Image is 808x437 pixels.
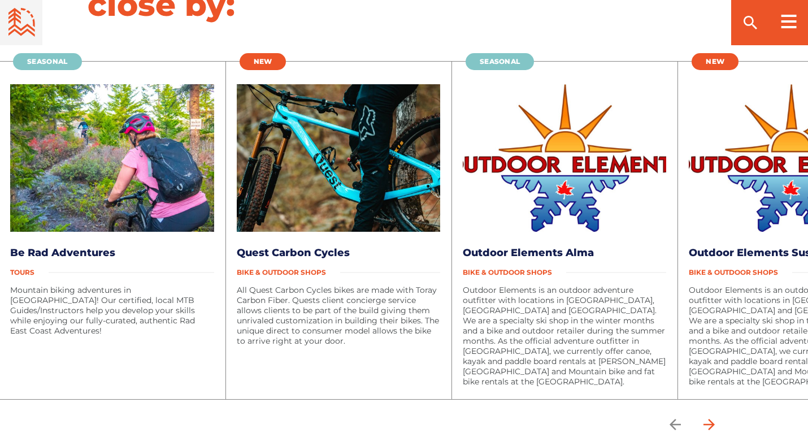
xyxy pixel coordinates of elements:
[237,246,350,259] a: Quest Carbon Cycles
[701,416,718,433] ion-icon: arrow forward
[692,53,739,70] a: New
[466,53,534,70] a: Seasonal
[667,416,684,433] ion-icon: arrow back
[706,57,724,66] span: New
[10,246,115,259] a: Be Rad Adventures
[463,246,594,259] a: Outdoor Elements Alma
[13,53,81,70] a: Seasonal
[27,57,67,66] span: Seasonal
[240,53,286,70] a: New
[463,268,566,276] span: Bike & Outdoor Shops
[480,57,520,66] span: Seasonal
[741,14,759,32] ion-icon: search
[463,285,666,387] p: Outdoor Elements is an outdoor adventure outfitter with locations in [GEOGRAPHIC_DATA], [GEOGRAPH...
[237,268,340,276] span: Bike & Outdoor Shops
[237,285,440,346] p: All Quest Carbon Cycles bikes are made with Toray Carbon Fiber. Quests client concierge service a...
[689,268,792,276] span: Bike & Outdoor Shops
[10,285,214,336] p: Mountain biking adventures in [GEOGRAPHIC_DATA]! Our certified, local MTB Guides/Instructors help...
[10,268,49,276] span: Tours
[254,57,272,66] span: New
